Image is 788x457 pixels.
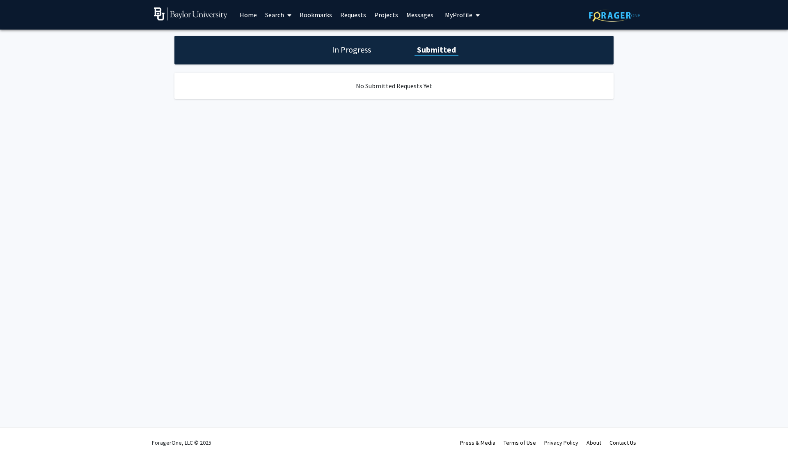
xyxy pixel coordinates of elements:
[504,439,536,446] a: Terms of Use
[609,439,636,446] a: Contact Us
[336,0,370,29] a: Requests
[460,439,495,446] a: Press & Media
[370,0,402,29] a: Projects
[445,11,472,19] span: My Profile
[174,73,614,99] div: No Submitted Requests Yet
[544,439,578,446] a: Privacy Policy
[402,0,438,29] a: Messages
[154,7,227,21] img: Baylor University Logo
[261,0,295,29] a: Search
[415,44,458,55] h1: Submitted
[236,0,261,29] a: Home
[6,420,35,451] iframe: Chat
[152,428,211,457] div: ForagerOne, LLC © 2025
[295,0,336,29] a: Bookmarks
[330,44,373,55] h1: In Progress
[589,9,640,22] img: ForagerOne Logo
[586,439,601,446] a: About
